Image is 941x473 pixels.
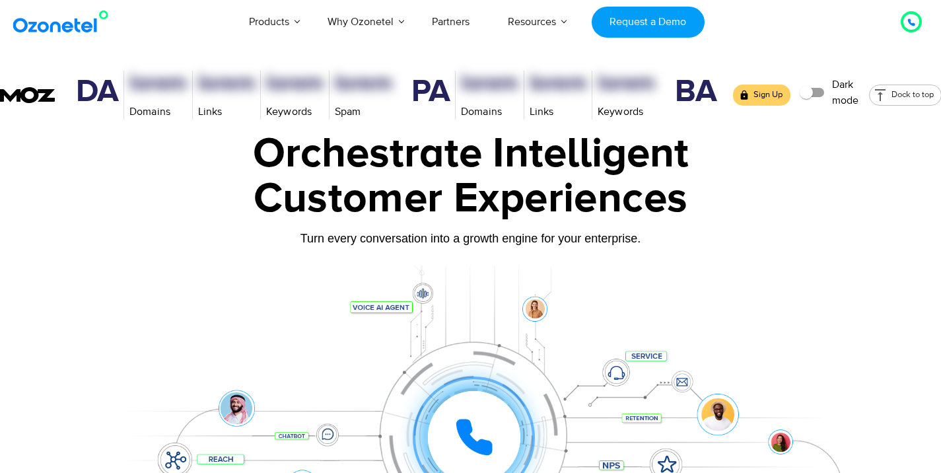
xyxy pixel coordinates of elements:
[129,104,187,120] p: Domains
[58,133,884,175] div: Orchestrate Intelligent
[675,74,717,110] h1: BA
[832,77,859,108] span: Dark mode
[675,74,717,117] div: Brand Authority™ is a score (1-100) developed by Moz that measures the total strength of a brand.
[592,7,705,38] a: Request a Demo
[746,89,790,102] span: Sign Up
[598,71,655,97] h2: Number of keywords for which this site ranks within the top 50 positions on Google US.
[198,71,256,97] h2: Number of unique pages linking to a target. Two or more links from the same page on a website are...
[335,71,392,97] h2: Represents the percentage of sites with similar features we've found to be penalized or banned by...
[335,104,392,120] p: Spam
[58,231,884,246] div: Turn every conversation into a growth engine for your enterprise.
[198,104,256,120] p: Links
[266,104,324,120] p: Keywords
[598,104,655,120] p: Keywords
[411,74,450,117] div: Predicts a page's ranking potential in search engines based on an algorithm of link metrics.
[76,74,118,117] div: Predicts a root domain's ranking potential relative to the domains in our index.
[530,71,587,97] h2: Number of unique pages linking to a target. Two or more links from the same page on a website are...
[461,104,518,120] p: Domains
[76,74,118,110] h1: DA
[411,74,450,110] h1: PA
[461,71,518,97] h2: Number of unique external linking domains. Two or more links from the same website are counted as...
[884,89,941,102] span: Dock to top
[266,71,324,97] h2: Number of keywords for which this site ranks within the top 50 positions on Google US.
[58,167,884,231] div: Customer Experiences
[530,104,587,120] p: Links
[129,71,187,97] h2: Number of unique external linking domains. Two or more links from the same website are counted as...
